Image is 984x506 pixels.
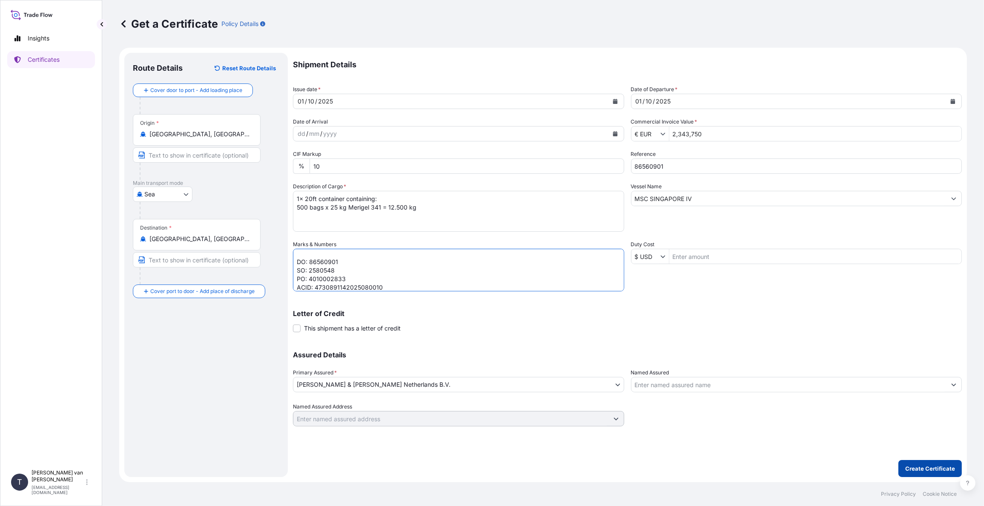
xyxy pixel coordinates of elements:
[305,96,307,106] div: /
[140,224,172,231] div: Destination
[297,96,305,106] div: day,
[293,377,624,392] button: [PERSON_NAME] & [PERSON_NAME] Netherlands B.V.
[7,30,95,47] a: Insights
[293,182,346,191] label: Description of Cargo
[946,191,961,206] button: Show suggestions
[119,17,218,31] p: Get a Certificate
[293,402,352,411] label: Named Assured Address
[631,182,662,191] label: Vessel Name
[28,55,60,64] p: Certificates
[210,61,279,75] button: Reset Route Details
[655,96,672,106] div: year,
[310,158,624,174] input: Enter percentage between 0 and 10%
[317,96,334,106] div: year,
[32,485,84,495] p: [EMAIL_ADDRESS][DOMAIN_NAME]
[320,129,322,139] div: /
[149,235,250,243] input: Destination
[293,158,310,174] div: %
[322,129,338,139] div: year,
[308,129,320,139] div: month,
[631,377,947,392] input: Assured Name
[631,158,962,174] input: Enter booking reference
[307,96,315,106] div: month,
[150,287,255,296] span: Cover port to door - Add place of discharge
[898,460,962,477] button: Create Certificate
[660,129,669,138] button: Show suggestions
[221,20,258,28] p: Policy Details
[133,83,253,97] button: Cover door to port - Add loading place
[631,126,660,141] input: Commercial Invoice Value
[133,252,261,267] input: Text to appear on certificate
[293,53,962,77] p: Shipment Details
[17,478,22,486] span: T
[315,96,317,106] div: /
[631,191,947,206] input: Type to search vessel name or IMO
[28,34,49,43] p: Insights
[150,86,242,95] span: Cover door to port - Add loading place
[645,96,653,106] div: month,
[946,377,961,392] button: Show suggestions
[297,129,306,139] div: day,
[669,249,962,264] input: Enter amount
[133,63,183,73] p: Route Details
[293,310,962,317] p: Letter of Credit
[608,127,622,141] button: Calendar
[140,120,159,126] div: Origin
[643,96,645,106] div: /
[293,150,321,158] label: CIF Markup
[631,85,678,94] span: Date of Departure
[293,351,962,358] p: Assured Details
[635,96,643,106] div: day,
[653,96,655,106] div: /
[306,129,308,139] div: /
[297,380,450,389] span: [PERSON_NAME] & [PERSON_NAME] Netherlands B.V.
[149,130,250,138] input: Origin
[660,252,669,261] button: Show suggestions
[631,150,656,158] label: Reference
[133,285,265,298] button: Cover port to door - Add place of discharge
[923,491,957,497] a: Cookie Notice
[7,51,95,68] a: Certificates
[293,85,321,94] span: Issue date
[608,95,622,108] button: Calendar
[222,64,276,72] p: Reset Route Details
[293,411,608,426] input: Named Assured Address
[631,118,697,126] label: Commercial Invoice Value
[608,411,624,426] button: Show suggestions
[304,324,401,333] span: This shipment has a letter of credit
[144,190,155,198] span: Sea
[293,240,336,249] label: Marks & Numbers
[133,147,261,163] input: Text to appear on certificate
[631,368,669,377] label: Named Assured
[32,469,84,483] p: [PERSON_NAME] van [PERSON_NAME]
[293,368,337,377] span: Primary Assured
[133,187,192,202] button: Select transport
[631,249,660,264] input: Duty Cost
[881,491,916,497] a: Privacy Policy
[946,95,960,108] button: Calendar
[293,118,328,126] span: Date of Arrival
[905,464,955,473] p: Create Certificate
[631,240,655,249] label: Duty Cost
[133,180,279,187] p: Main transport mode
[669,126,962,141] input: Enter amount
